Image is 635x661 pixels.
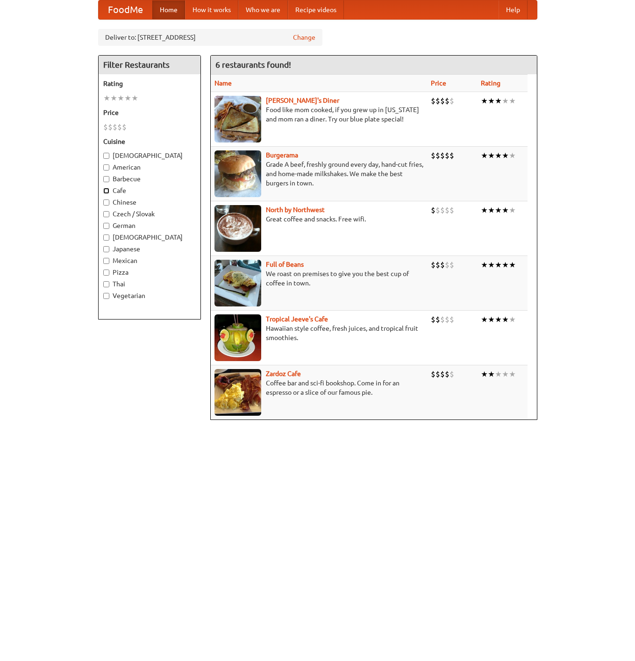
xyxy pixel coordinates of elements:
[214,105,423,124] p: Food like mom cooked, if you grew up in [US_STATE] and mom ran a diner. Try our blue plate special!
[431,96,435,106] li: $
[103,108,196,117] h5: Price
[435,260,440,270] li: $
[103,221,196,230] label: German
[449,96,454,106] li: $
[214,269,423,288] p: We roast on premises to give you the best cup of coffee in town.
[435,150,440,161] li: $
[435,314,440,325] li: $
[481,205,488,215] li: ★
[266,151,298,159] a: Burgerama
[103,188,109,194] input: Cafe
[502,150,509,161] li: ★
[449,150,454,161] li: $
[103,223,109,229] input: German
[214,324,423,342] p: Hawaiian style coffee, fresh juices, and tropical fruit smoothies.
[488,314,495,325] li: ★
[440,205,445,215] li: $
[103,258,109,264] input: Mexican
[509,205,516,215] li: ★
[495,96,502,106] li: ★
[449,260,454,270] li: $
[266,370,301,377] a: Zardoz Cafe
[431,150,435,161] li: $
[124,93,131,103] li: ★
[103,163,196,172] label: American
[495,205,502,215] li: ★
[481,150,488,161] li: ★
[238,0,288,19] a: Who we are
[488,150,495,161] li: ★
[509,150,516,161] li: ★
[117,93,124,103] li: ★
[481,369,488,379] li: ★
[502,260,509,270] li: ★
[103,79,196,88] h5: Rating
[103,246,109,252] input: Japanese
[103,186,196,195] label: Cafe
[103,235,109,241] input: [DEMOGRAPHIC_DATA]
[445,205,449,215] li: $
[495,314,502,325] li: ★
[431,79,446,87] a: Price
[103,209,196,219] label: Czech / Slovak
[502,96,509,106] li: ★
[495,260,502,270] li: ★
[103,233,196,242] label: [DEMOGRAPHIC_DATA]
[502,205,509,215] li: ★
[103,122,108,132] li: $
[103,268,196,277] label: Pizza
[113,122,117,132] li: $
[440,260,445,270] li: $
[99,0,152,19] a: FoodMe
[103,174,196,184] label: Barbecue
[103,93,110,103] li: ★
[103,293,109,299] input: Vegetarian
[152,0,185,19] a: Home
[435,96,440,106] li: $
[481,260,488,270] li: ★
[495,150,502,161] li: ★
[481,79,500,87] a: Rating
[445,150,449,161] li: $
[449,314,454,325] li: $
[445,314,449,325] li: $
[108,122,113,132] li: $
[435,205,440,215] li: $
[103,279,196,289] label: Thai
[431,260,435,270] li: $
[431,205,435,215] li: $
[103,291,196,300] label: Vegetarian
[214,96,261,142] img: sallys.jpg
[214,314,261,361] img: jeeves.jpg
[499,0,528,19] a: Help
[266,261,304,268] a: Full of Beans
[266,206,325,213] a: North by Northwest
[103,211,109,217] input: Czech / Slovak
[103,164,109,171] input: American
[266,97,339,104] a: [PERSON_NAME]'s Diner
[509,314,516,325] li: ★
[509,96,516,106] li: ★
[481,96,488,106] li: ★
[440,369,445,379] li: $
[99,56,200,74] h4: Filter Restaurants
[445,260,449,270] li: $
[98,29,322,46] div: Deliver to: [STREET_ADDRESS]
[214,378,423,397] p: Coffee bar and sci-fi bookshop. Come in for an espresso or a slice of our famous pie.
[481,314,488,325] li: ★
[440,96,445,106] li: $
[502,314,509,325] li: ★
[445,369,449,379] li: $
[488,369,495,379] li: ★
[103,281,109,287] input: Thai
[103,137,196,146] h5: Cuisine
[214,260,261,306] img: beans.jpg
[215,60,291,69] ng-pluralize: 6 restaurants found!
[122,122,127,132] li: $
[103,153,109,159] input: [DEMOGRAPHIC_DATA]
[103,198,196,207] label: Chinese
